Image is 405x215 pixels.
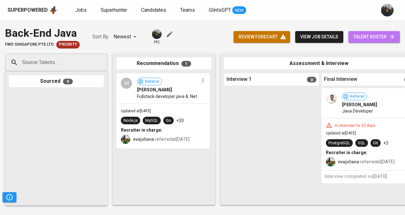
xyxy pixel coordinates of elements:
div: MReferral[PERSON_NAME]Fullstack developer java & .NetUpdated at[DATE]Node.jsMySQLGo+20Recruiter i... [116,73,210,148]
span: NEW [232,7,246,14]
span: 1 [181,61,191,67]
img: glenn@glints.com [152,29,162,39]
img: glenn@glints.com [381,4,394,16]
a: Candidates [141,6,167,14]
span: Referral [142,79,162,85]
span: Referral [347,94,367,100]
span: 0 [63,79,73,84]
span: Superhunter [101,7,127,13]
a: Jobs [75,6,88,14]
span: referred at [DATE] [338,159,395,164]
div: pic [151,29,162,45]
span: talent roster [353,33,395,41]
img: 47b9e768e22e4c923e9128f38f93eaa5.jpg [326,93,337,104]
p: +20 [176,117,184,124]
div: MySQL [145,118,158,124]
span: review forecast [239,33,285,41]
b: Recruiter in charge: [326,150,367,155]
div: Back-End Java [5,25,80,41]
div: In Interview for 32 days [332,123,378,128]
img: eva@glints.com [121,134,130,144]
span: Priority [56,42,80,48]
a: Superpoweredapp logo [8,5,58,15]
span: Final Interview [324,76,357,83]
div: Newest [114,31,139,43]
div: Git [373,140,378,146]
div: SQL [358,140,365,146]
div: Node.js [123,118,138,124]
span: [PERSON_NAME] [342,101,377,108]
div: Sourced [9,75,104,88]
a: Teams [180,6,196,14]
div: New Job received from Demand Team [56,41,80,49]
button: view job details [295,31,343,43]
p: Sort By [92,33,109,41]
a: talent roster [348,31,400,43]
span: FWD Singapore Pte Ltd [5,42,54,48]
button: Pipeline Triggers [3,192,16,202]
div: Recommendation [116,57,211,70]
span: [DATE] [373,174,387,179]
span: Interview 1 [227,76,252,83]
div: PostgreSQL [328,140,350,146]
p: Newest [114,33,131,41]
span: [PERSON_NAME] [137,87,172,93]
span: Candidates [141,7,166,13]
span: referred at [DATE] [133,137,190,142]
b: Recruiter in charge: [121,127,162,133]
p: +3 [383,140,388,146]
span: Fullstack developer java & .Net [137,93,197,100]
span: view job details [300,33,338,41]
img: app logo [49,5,58,15]
div: Superpowered [8,7,48,14]
button: Open [104,62,105,63]
b: evajuliana [133,137,154,142]
a: Superhunter [101,6,128,14]
span: Teams [180,7,195,13]
a: GlintsGPT NEW [209,6,246,14]
span: 0 [307,77,316,82]
span: Updated at [DATE] [121,109,151,113]
span: Jobs [75,7,87,13]
span: Java Developer [342,108,373,114]
button: review forecast [234,31,290,43]
span: GlintsGPT [209,7,231,13]
img: eva@glints.com [326,157,335,166]
b: evajuliana [338,159,359,164]
span: Updated at [DATE] [326,131,356,135]
div: M [121,78,132,89]
div: Go [166,118,171,124]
